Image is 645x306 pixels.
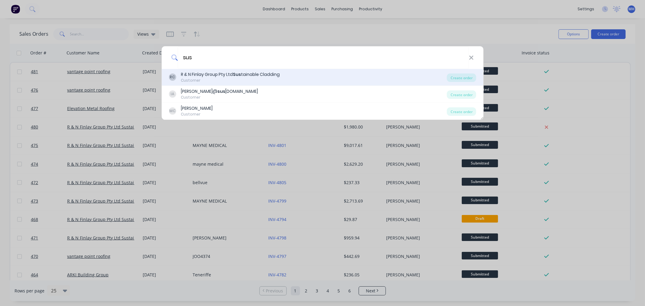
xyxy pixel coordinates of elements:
input: Enter a customer name to create a new order... [178,46,469,69]
div: IA [169,90,176,98]
div: RC [169,73,176,81]
div: Create order [447,90,476,99]
b: Sus [233,71,241,77]
div: Customer [181,78,280,83]
div: MC [169,107,176,115]
div: Create order [447,107,476,116]
div: Customer [181,95,258,100]
b: sus [217,88,225,94]
div: [PERSON_NAME] [181,105,213,112]
div: R & N Finlay Group Pty Ltd tainable Cladding [181,71,280,78]
div: Customer [181,112,213,117]
div: [PERSON_NAME]@ [DOMAIN_NAME] [181,88,258,95]
div: Create order [447,73,476,82]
